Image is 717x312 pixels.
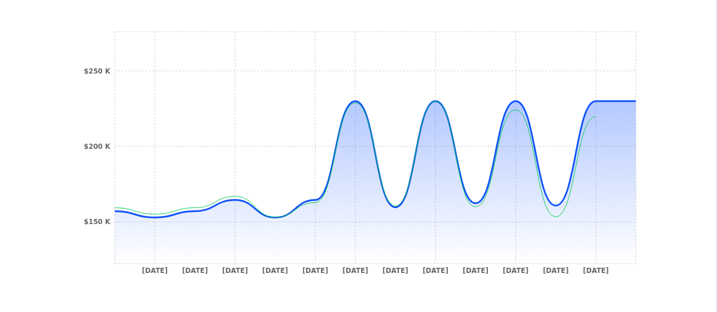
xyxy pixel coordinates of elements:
[84,142,111,151] tspan: $200 K
[84,218,111,226] tspan: $150 K
[142,267,168,275] tspan: [DATE]
[343,267,369,275] tspan: [DATE]
[262,267,288,275] tspan: [DATE]
[583,267,609,275] tspan: [DATE]
[383,267,409,275] tspan: [DATE]
[543,267,569,275] tspan: [DATE]
[423,267,448,275] tspan: [DATE]
[222,267,248,275] tspan: [DATE]
[463,267,489,275] tspan: [DATE]
[84,67,111,75] tspan: $250 K
[503,267,529,275] tspan: [DATE]
[303,267,328,275] tspan: [DATE]
[182,267,208,275] tspan: [DATE]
